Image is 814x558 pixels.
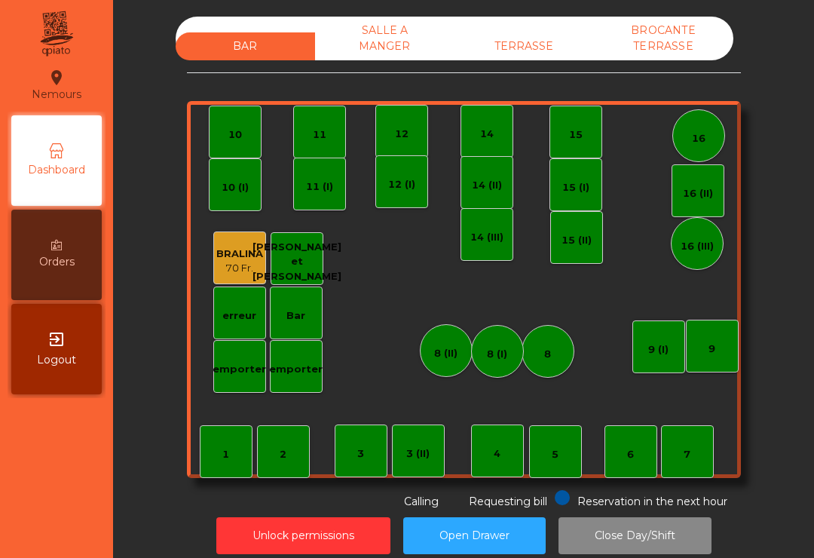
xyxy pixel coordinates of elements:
[222,180,249,195] div: 10 (I)
[594,17,733,60] div: BROCANTE TERRASSE
[552,447,558,462] div: 5
[404,495,439,508] span: Calling
[313,127,326,143] div: 11
[692,131,705,146] div: 16
[683,186,713,201] div: 16 (II)
[558,517,711,554] button: Close Day/Shift
[39,254,75,270] span: Orders
[487,347,507,362] div: 8 (I)
[577,495,727,508] span: Reservation in the next hour
[269,362,323,377] div: emporter
[681,239,714,254] div: 16 (III)
[216,247,263,262] div: BRALINA
[280,447,286,462] div: 2
[708,342,715,357] div: 9
[469,495,547,508] span: Requesting bill
[32,66,81,104] div: Nemours
[454,32,594,60] div: TERRASSE
[252,240,341,284] div: [PERSON_NAME] et [PERSON_NAME]
[222,447,229,462] div: 1
[222,308,256,323] div: erreur
[562,180,589,195] div: 15 (I)
[47,330,66,348] i: exit_to_app
[176,32,315,60] div: BAR
[562,233,592,248] div: 15 (II)
[472,178,502,193] div: 14 (II)
[388,177,415,192] div: 12 (I)
[216,261,263,276] div: 70 Fr.
[470,230,503,245] div: 14 (III)
[627,447,634,462] div: 6
[306,179,333,195] div: 11 (I)
[648,342,669,357] div: 9 (I)
[47,69,66,87] i: location_on
[684,447,690,462] div: 7
[216,517,390,554] button: Unlock permissions
[315,17,454,60] div: SALLE A MANGER
[480,127,494,142] div: 14
[286,308,305,323] div: Bar
[403,517,546,554] button: Open Drawer
[38,8,75,60] img: qpiato
[434,346,457,361] div: 8 (II)
[228,127,242,143] div: 10
[395,127,409,142] div: 12
[28,162,85,178] span: Dashboard
[406,446,430,461] div: 3 (II)
[494,446,500,461] div: 4
[544,347,551,362] div: 8
[569,127,583,143] div: 15
[213,362,266,377] div: emporter
[357,446,364,461] div: 3
[37,352,76,368] span: Logout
